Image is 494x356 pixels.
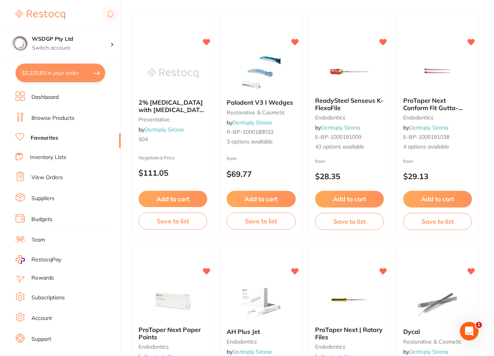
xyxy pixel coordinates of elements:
span: ProTaper Next Conform Fit Gutta-Percha Points [403,97,463,119]
span: by [403,124,448,131]
span: AH Plus Jet [227,328,260,335]
span: 3 options available [227,138,295,146]
b: ProTaper Next Paper Points [139,326,207,340]
img: ReadySteel Senseus K-FlexoFile [324,52,374,91]
span: from [227,156,237,161]
button: $2,220.83 in your order [16,64,105,82]
p: $29.13 [403,172,472,181]
a: Budgets [31,216,52,223]
span: 4 options available [403,143,472,151]
button: Save to list [139,213,207,230]
img: AH Plus Jet [236,283,286,322]
span: by [315,124,360,131]
img: Dycal [412,283,463,322]
p: Switch account [32,44,110,52]
img: ProTaper Next Conform Fit Gutta-Percha Points [412,52,463,91]
a: Inventory Lists [30,154,66,161]
button: Add to cart [227,191,295,207]
small: endodontics [403,114,472,121]
span: by [227,348,272,355]
span: ReadySteel Senseus K-FlexoFile [315,97,383,111]
span: by [139,126,184,133]
a: Dentsply Sirona [232,119,272,126]
a: Subscriptions [31,294,65,302]
span: by [403,348,448,355]
b: ProTaper Next | Rotary Files [315,326,384,340]
b: Dycal [403,328,472,335]
a: Support [31,335,51,343]
a: Dentsply Sirona [144,126,184,133]
b: 2% Xylocaine DENTAL with adrenaline (epinephrine) 1:80,000 [139,99,207,113]
span: E-BP-1000191009 [315,133,361,140]
small: endodontics [315,344,384,350]
span: from [315,158,325,164]
a: Dashboard [31,93,59,101]
a: View Orders [31,174,63,181]
a: Rewards [31,274,54,282]
img: Restocq Logo [16,10,65,19]
button: Add to cart [403,191,472,207]
img: ProTaper Next | Rotary Files [324,281,374,320]
small: endodontics [227,339,295,345]
a: Account [31,315,52,322]
button: Save to list [227,213,295,230]
span: 43 options available [315,143,384,151]
span: 2% [MEDICAL_DATA] with [MEDICAL_DATA] ([MEDICAL_DATA]) 1:80,000 [139,99,206,128]
h4: WSDGP Pty Ltd [32,35,110,43]
button: Save to list [315,213,384,230]
a: Dentsply Sirona [409,348,448,355]
span: 1 [476,322,482,328]
a: Dentsply Sirona [409,124,448,131]
span: Palodent V3 I Wedges [227,99,293,106]
b: Palodent V3 I Wedges [227,99,295,106]
span: from [403,158,413,164]
a: Dentsply Sirona [321,124,360,131]
span: E-BP-1000191038 [403,133,449,140]
button: Add to cart [315,191,384,207]
small: Negotiated Price [139,155,207,161]
a: Suppliers [31,195,54,202]
a: Favourites [31,134,58,142]
span: ProTaper Next | Rotary Files [315,326,383,340]
a: Dentsply Sirona [232,348,272,355]
iframe: Intercom live chat [460,322,478,340]
small: restorative & cosmetic [227,109,295,116]
a: Browse Products [31,114,75,122]
b: ProTaper Next Conform Fit Gutta-Percha Points [403,97,472,111]
span: Dycal [403,328,420,335]
a: Restocq Logo [16,6,65,24]
small: preventative [139,116,207,123]
p: $69.77 [227,169,295,178]
button: Add to cart [139,191,207,207]
b: ReadySteel Senseus K-FlexoFile [315,97,384,111]
small: endodontics [139,344,207,350]
small: endodontics [315,114,384,121]
img: Palodent V3 I Wedges [236,54,286,93]
span: 504 [139,136,148,143]
img: RestocqPay [16,255,25,264]
b: AH Plus Jet [227,328,295,335]
span: R-BP-1000189032 [227,128,274,135]
button: Save to list [403,213,472,230]
a: RestocqPay [16,255,61,264]
p: $28.35 [315,172,384,181]
p: $111.05 [139,168,207,177]
small: restorative & cosmetic [403,339,472,345]
img: ProTaper Next Paper Points [148,281,198,320]
span: ProTaper Next Paper Points [139,326,201,340]
img: WSDGP Pty Ltd [12,36,28,51]
span: by [227,119,272,126]
img: 2% Xylocaine DENTAL with adrenaline (epinephrine) 1:80,000 [148,54,198,93]
span: RestocqPay [31,256,61,264]
a: Team [31,236,45,244]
